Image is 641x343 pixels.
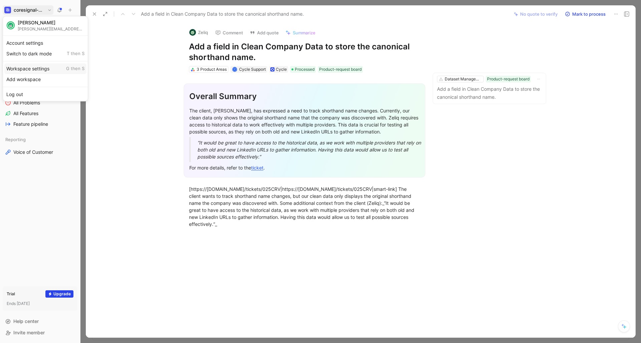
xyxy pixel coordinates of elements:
span: T then S [67,51,84,57]
div: Add workspace [4,74,86,85]
div: coresignal-playgroundcoresignal-playground [3,16,88,101]
img: avatar [7,22,14,29]
span: G then S [66,66,84,72]
div: Switch to dark mode [4,48,86,59]
div: Workspace settings [4,63,86,74]
div: [PERSON_NAME][EMAIL_ADDRESS][DOMAIN_NAME] [18,26,84,31]
div: [PERSON_NAME] [18,20,84,26]
div: Account settings [4,38,86,48]
div: Log out [4,89,86,100]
